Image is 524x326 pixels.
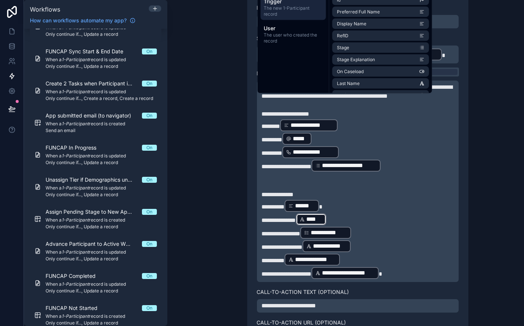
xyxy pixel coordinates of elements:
[264,5,323,17] span: The new 1-Participant record
[30,6,60,13] span: Workflows
[257,288,459,296] label: Call-to-Action Text (optional)
[257,4,300,12] label: BCC (optional)
[257,70,282,77] label: Message
[257,35,459,42] label: Subject
[264,25,323,32] span: User
[30,17,127,24] span: How can workflows automate my app?
[27,17,139,24] a: How can workflows automate my app?
[264,32,323,44] span: The user who created the record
